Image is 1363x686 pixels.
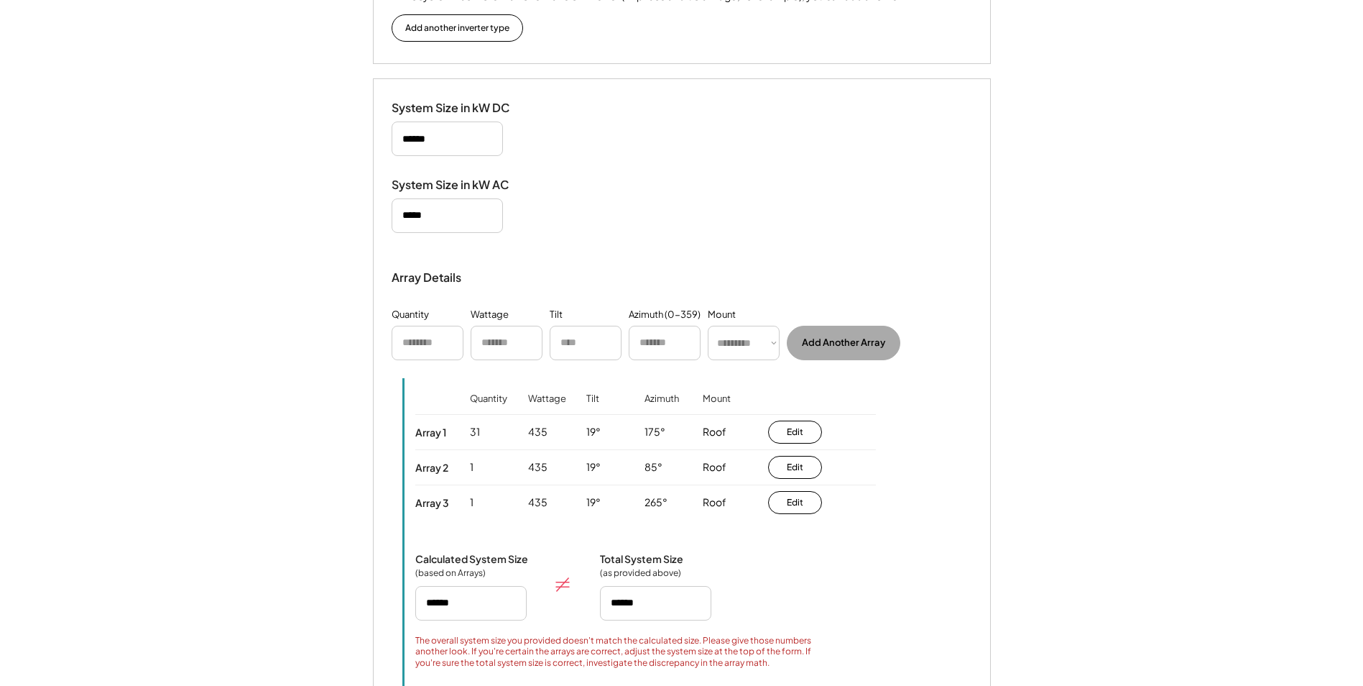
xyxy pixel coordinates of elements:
div: (based on Arrays) [415,567,487,579]
div: System Size in kW AC [392,178,535,193]
div: Tilt [550,308,563,322]
div: Wattage [471,308,509,322]
div: Roof [703,495,726,510]
div: 1 [470,495,473,510]
div: Quantity [470,393,507,425]
div: Array 1 [415,426,446,439]
div: The overall system size you provided doesn't match the calculated size. Please give those numbers... [415,635,828,669]
div: Calculated System Size [415,552,528,565]
div: Array Details [392,269,463,286]
div: (as provided above) [600,567,681,579]
div: 19° [586,495,601,510]
button: Add another inverter type [392,14,523,42]
div: 175° [644,425,665,439]
div: 435 [528,460,547,475]
div: System Size in kW DC [392,101,535,116]
div: Array 3 [415,496,449,509]
div: Roof [703,460,726,475]
div: Roof [703,425,726,439]
div: Azimuth (0-359) [629,308,701,322]
div: Total System Size [600,552,683,565]
div: Wattage [528,393,566,425]
div: Tilt [586,393,599,425]
div: 1 [470,460,473,475]
div: 435 [528,425,547,439]
div: Mount [703,393,731,425]
div: 19° [586,425,601,439]
button: Edit [768,456,822,479]
div: Array 2 [415,461,448,474]
div: 85° [644,460,662,475]
button: Edit [768,491,822,514]
div: Quantity [392,308,429,322]
button: Edit [768,421,822,444]
div: Azimuth [644,393,679,425]
div: 435 [528,495,547,510]
div: 265° [644,495,667,510]
div: 19° [586,460,601,475]
div: 31 [470,425,480,439]
button: Add Another Array [787,326,900,360]
div: Mount [708,308,736,322]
